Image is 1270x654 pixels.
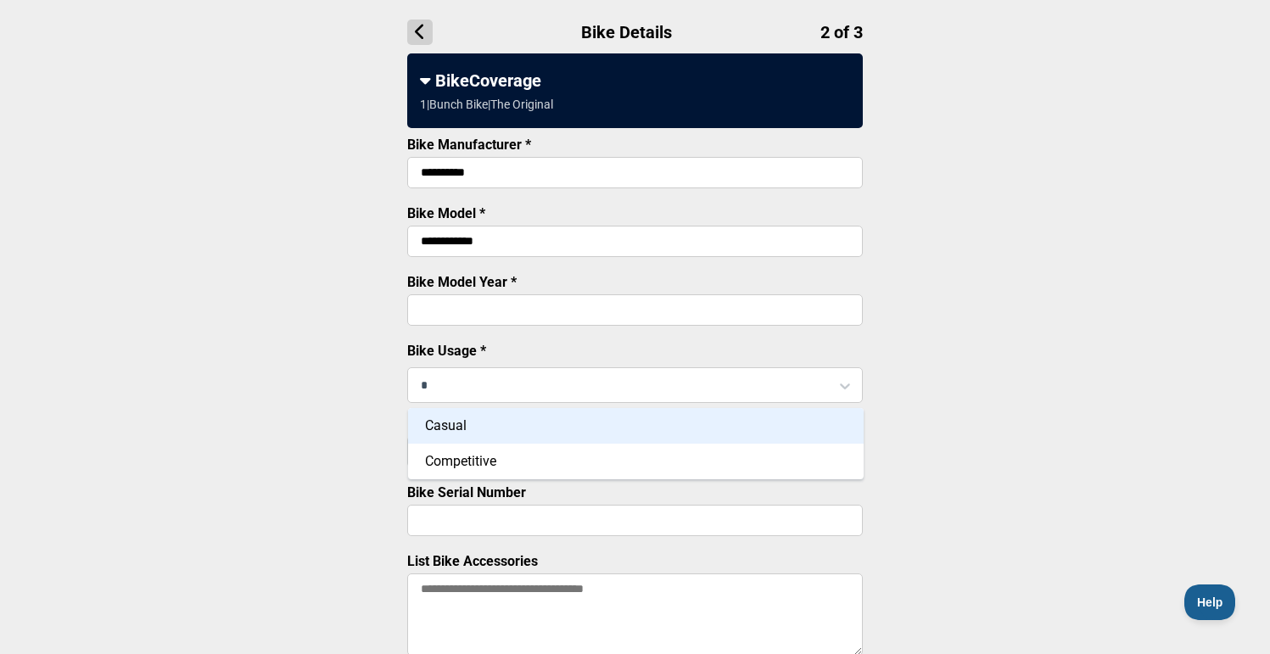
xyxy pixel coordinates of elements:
[407,205,485,221] label: Bike Model *
[420,98,553,111] div: 1 | Bunch Bike | The Original
[407,137,531,153] label: Bike Manufacturer *
[407,274,517,290] label: Bike Model Year *
[820,22,863,42] span: 2 of 3
[1184,584,1236,620] iframe: Toggle Customer Support
[408,408,864,444] div: Casual
[407,553,538,569] label: List Bike Accessories
[407,416,540,432] label: Bike Purchase Price *
[408,444,864,479] div: Competitive
[407,343,486,359] label: Bike Usage *
[407,20,863,45] h1: Bike Details
[407,484,526,500] label: Bike Serial Number
[420,70,850,91] div: BikeCoverage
